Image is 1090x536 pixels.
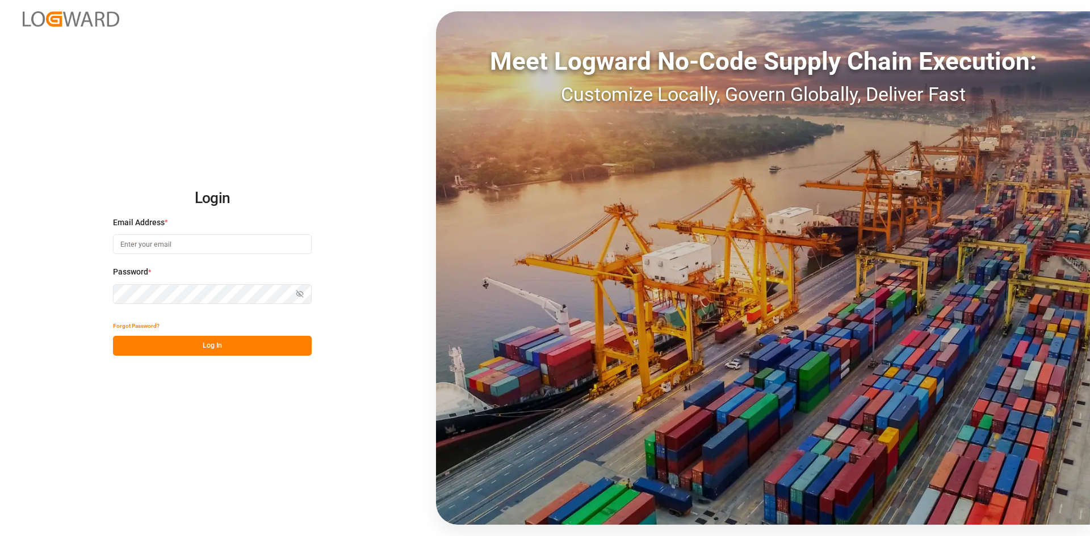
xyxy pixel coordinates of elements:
[113,336,312,356] button: Log In
[23,11,119,27] img: Logward_new_orange.png
[436,80,1090,109] div: Customize Locally, Govern Globally, Deliver Fast
[436,43,1090,80] div: Meet Logward No-Code Supply Chain Execution:
[113,217,165,229] span: Email Address
[113,234,312,254] input: Enter your email
[113,316,160,336] button: Forgot Password?
[113,266,148,278] span: Password
[113,180,312,217] h2: Login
